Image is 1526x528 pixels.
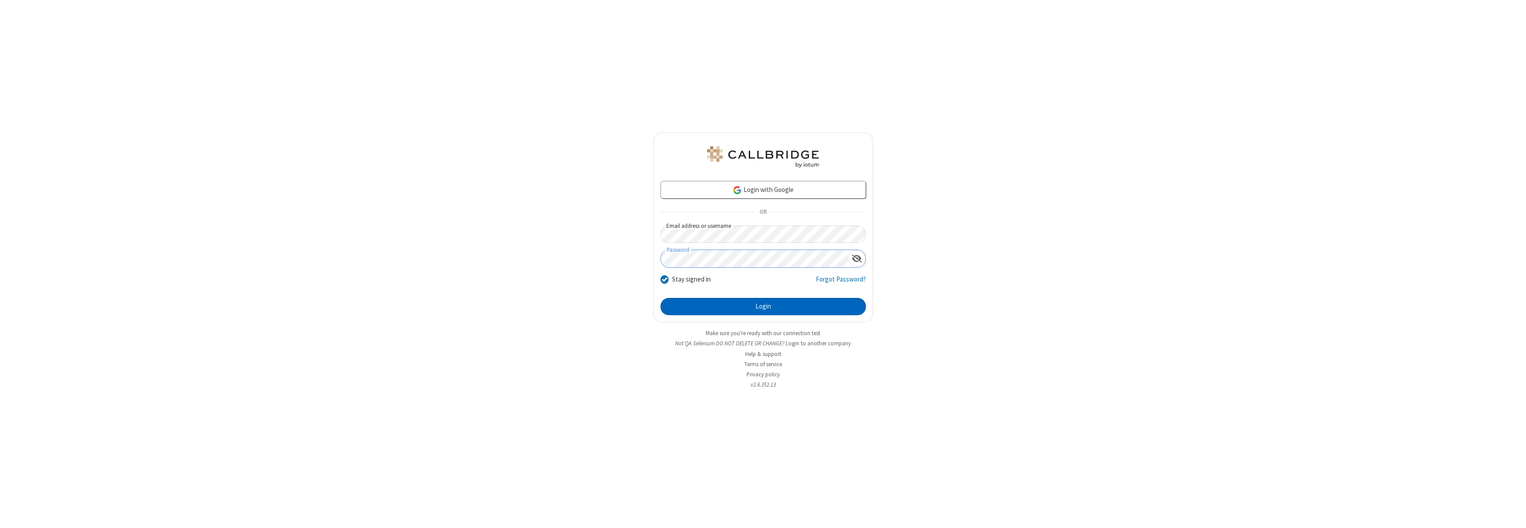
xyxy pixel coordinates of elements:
[786,339,851,348] button: Login to another company
[816,274,866,291] a: Forgot Password?
[744,360,782,368] a: Terms of service
[848,250,865,266] div: Show password
[745,350,781,358] a: Help & support
[705,146,821,168] img: QA Selenium DO NOT DELETE OR CHANGE
[706,329,820,337] a: Make sure you're ready with our connection test
[661,226,866,243] input: Email address or username
[653,339,873,348] li: Not QA Selenium DO NOT DELETE OR CHANGE?
[756,206,770,219] span: OR
[661,250,848,267] input: Password
[661,298,866,316] button: Login
[653,380,873,389] li: v2.6.352.13
[732,185,742,195] img: google-icon.png
[661,181,866,199] a: Login with Google
[747,371,780,378] a: Privacy policy
[672,274,711,285] label: Stay signed in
